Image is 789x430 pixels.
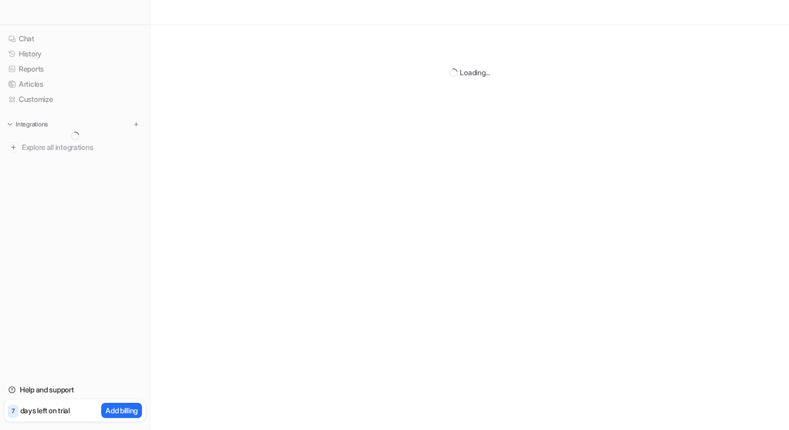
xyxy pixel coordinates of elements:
a: Customize [4,92,146,107]
img: explore all integrations [8,142,19,153]
a: Reports [4,62,146,76]
div: Loading... [460,67,489,78]
button: Integrations [4,119,51,130]
p: days left on trial [20,405,70,416]
p: 7 [11,406,15,416]
p: Integrations [16,120,48,129]
img: menu_add.svg [133,121,140,128]
a: Help and support [4,382,146,397]
a: Articles [4,77,146,91]
a: History [4,47,146,61]
p: Add billing [105,405,138,416]
a: Explore all integrations [4,140,146,155]
span: Explore all integrations [22,139,141,156]
a: Chat [4,31,146,46]
img: expand menu [6,121,14,128]
button: Add billing [101,403,142,418]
